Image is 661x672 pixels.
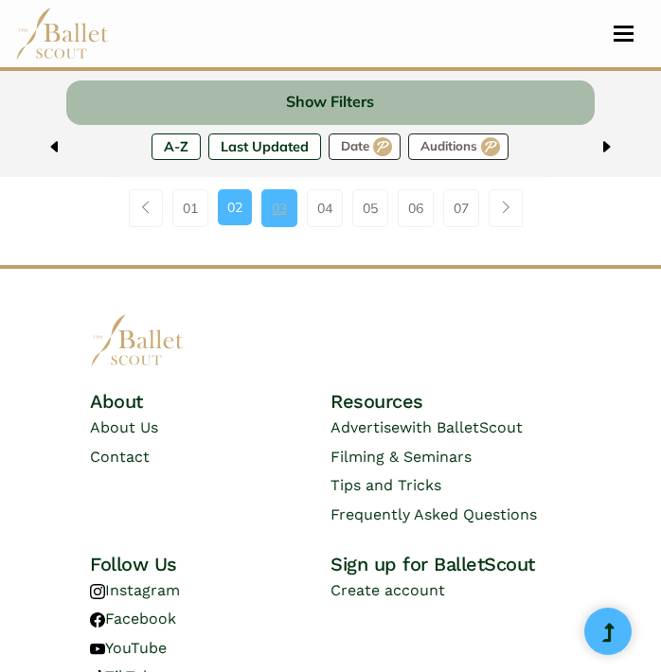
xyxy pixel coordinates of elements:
[90,552,330,576] h4: Follow Us
[66,80,595,125] button: Show Filters
[443,189,479,227] a: 07
[90,418,158,436] a: About Us
[152,133,201,160] label: A-Z
[330,448,472,466] a: Filming & Seminars
[90,584,105,599] img: instagram logo
[90,642,105,657] img: youtube logo
[129,189,533,227] nav: Page navigation example
[218,189,252,225] a: 02
[261,189,297,227] a: 03
[330,505,537,523] a: Frequently Asked Questions
[398,189,434,227] a: 06
[601,25,646,43] button: Toggle navigation
[90,639,167,657] a: YouTube
[307,189,343,227] a: 04
[90,314,185,366] img: logo
[90,612,105,628] img: facebook logo
[408,133,509,160] label: Auditions
[90,610,176,628] a: Facebook
[400,418,523,436] span: with BalletScout
[330,581,445,599] a: Create account
[329,133,401,160] label: Date
[330,476,441,494] a: Tips and Tricks
[330,389,571,414] h4: Resources
[330,552,571,576] h4: Sign up for BalletScout
[172,189,208,227] a: 01
[208,133,321,160] label: Last Updated
[90,448,150,466] a: Contact
[90,581,180,599] a: Instagram
[90,389,330,414] h4: About
[352,189,388,227] a: 05
[330,418,523,436] a: Advertisewith BalletScout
